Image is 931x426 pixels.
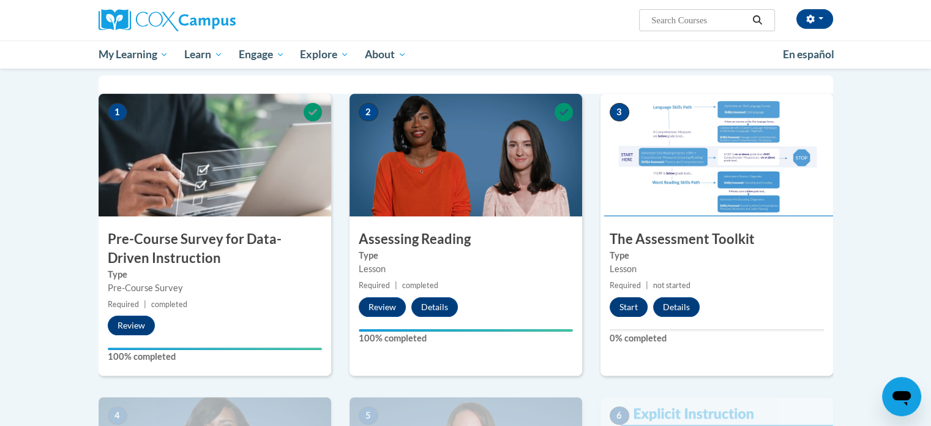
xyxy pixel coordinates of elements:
button: Start [610,297,648,317]
label: Type [610,249,824,262]
button: Search [748,13,766,28]
span: completed [402,281,438,290]
span: 4 [108,406,127,425]
span: Required [610,281,641,290]
span: 2 [359,103,378,121]
span: Learn [184,47,223,62]
div: Lesson [610,262,824,276]
label: 100% completed [359,332,573,345]
a: About [357,40,414,69]
img: Course Image [600,94,833,216]
div: Main menu [80,40,851,69]
div: Your progress [359,329,573,332]
a: Engage [231,40,293,69]
span: | [646,281,648,290]
span: Required [359,281,390,290]
div: Lesson [359,262,573,276]
span: My Learning [98,47,168,62]
span: Engage [239,47,285,62]
button: Account Settings [796,9,833,29]
span: About [365,47,406,62]
span: Required [108,300,139,309]
label: Type [359,249,573,262]
label: 0% completed [610,332,824,345]
span: | [144,300,146,309]
img: Course Image [99,94,331,216]
label: 100% completed [108,350,322,363]
img: Cox Campus [99,9,236,31]
img: Course Image [350,94,582,216]
h3: The Assessment Toolkit [600,230,833,249]
span: 5 [359,406,378,425]
button: Review [359,297,406,317]
a: Explore [292,40,357,69]
span: | [395,281,397,290]
span: En español [783,48,834,61]
label: Type [108,268,322,281]
h3: Assessing Reading [350,230,582,249]
span: not started [653,281,690,290]
span: 1 [108,103,127,121]
h3: Pre-Course Survey for Data-Driven Instruction [99,230,331,268]
button: Details [411,297,458,317]
a: En español [775,42,842,67]
iframe: Button to launch messaging window [882,377,921,416]
input: Search Courses [650,13,748,28]
span: completed [151,300,187,309]
span: 6 [610,406,629,425]
span: 3 [610,103,629,121]
span: Explore [300,47,349,62]
button: Review [108,316,155,335]
button: Details [653,297,700,317]
a: My Learning [91,40,177,69]
a: Learn [176,40,231,69]
div: Your progress [108,348,322,350]
div: Pre-Course Survey [108,281,322,295]
a: Cox Campus [99,9,331,31]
